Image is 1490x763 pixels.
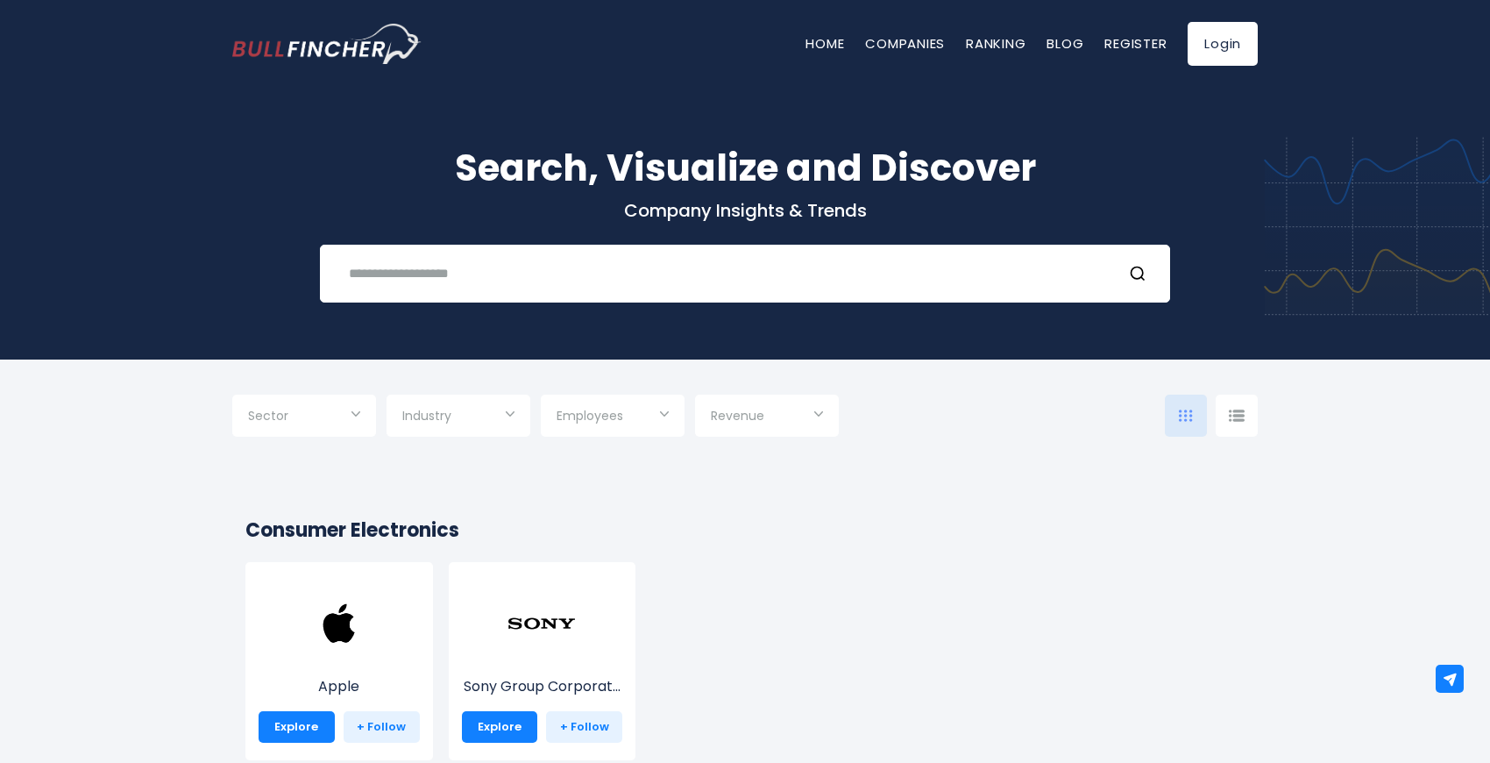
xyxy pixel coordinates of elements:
[462,621,623,697] a: Sony Group Corporat...
[966,34,1025,53] a: Ranking
[1047,34,1083,53] a: Blog
[232,140,1258,196] h1: Search, Visualize and Discover
[259,621,420,697] a: Apple
[344,711,420,743] a: + Follow
[1179,410,1193,422] img: icon-comp-grid.svg
[248,402,360,433] input: Selection
[259,711,335,743] a: Explore
[557,408,623,424] span: Employees
[248,408,288,424] span: Sector
[462,676,623,697] p: Sony Group Corporation
[1129,262,1152,285] button: Search
[711,408,764,424] span: Revenue
[507,588,577,659] img: SONY.png
[259,676,420,697] p: Apple
[805,34,844,53] a: Home
[462,711,538,743] a: Explore
[402,402,514,433] input: Selection
[865,34,945,53] a: Companies
[232,199,1258,222] p: Company Insights & Trends
[402,408,451,424] span: Industry
[1229,410,1245,422] img: icon-comp-list-view.svg
[546,711,622,743] a: + Follow
[304,588,374,659] img: AAPL.png
[557,402,669,433] input: Selection
[232,24,422,64] img: Bullfincher logo
[232,24,421,64] a: Go to homepage
[1104,34,1167,53] a: Register
[245,516,1245,545] h2: Consumer Electronics
[1188,22,1258,66] a: Login
[711,402,823,433] input: Selection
